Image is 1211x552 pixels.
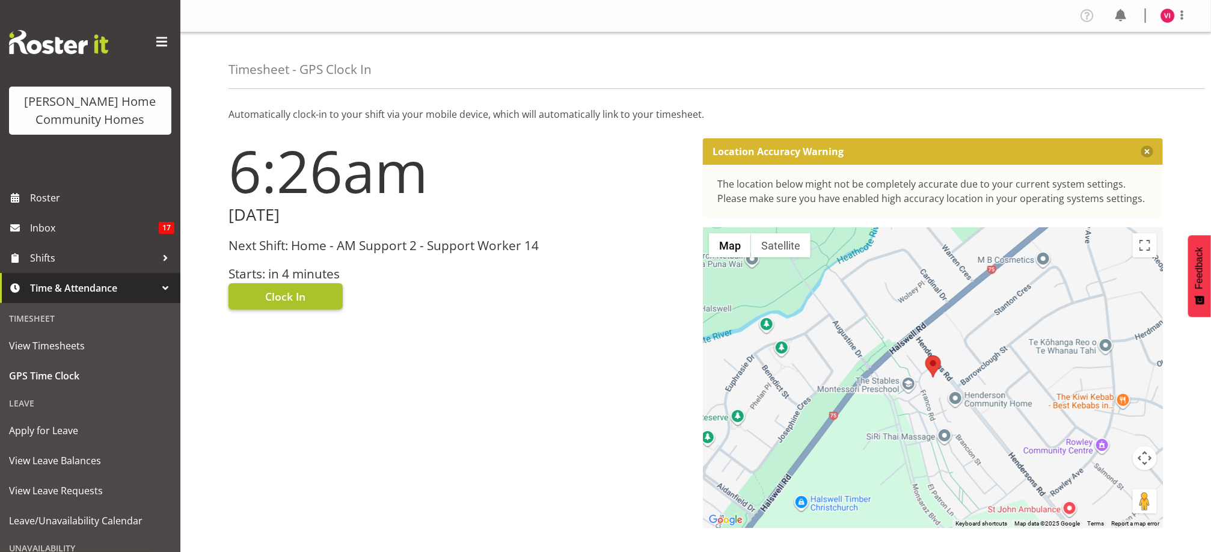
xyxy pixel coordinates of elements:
span: Apply for Leave [9,422,171,440]
h3: Next Shift: Home - AM Support 2 - Support Worker 14 [228,239,688,253]
span: Shifts [30,249,156,267]
div: [PERSON_NAME] Home Community Homes [21,93,159,129]
p: Location Accuracy Warning [713,146,844,158]
button: Show satellite imagery [751,233,811,257]
span: View Timesheets [9,337,171,355]
span: View Leave Balances [9,452,171,470]
a: Report a map error [1111,520,1159,527]
h3: Starts: in 4 minutes [228,267,688,281]
span: Clock In [266,289,306,304]
a: View Timesheets [3,331,177,361]
a: View Leave Requests [3,476,177,506]
button: Map camera controls [1133,446,1157,470]
span: Leave/Unavailability Calendar [9,512,171,530]
div: Leave [3,391,177,416]
a: Apply for Leave [3,416,177,446]
div: The location below might not be completely accurate due to your current system settings. Please m... [717,177,1148,206]
span: Time & Attendance [30,279,156,297]
button: Drag Pegman onto the map to open Street View [1133,489,1157,514]
p: Automatically clock-in to your shift via your mobile device, which will automatically link to you... [228,107,1163,121]
a: GPS Time Clock [3,361,177,391]
div: Timesheet [3,306,177,331]
span: 17 [159,222,174,234]
button: Keyboard shortcuts [955,520,1007,528]
button: Feedback - Show survey [1188,235,1211,317]
a: View Leave Balances [3,446,177,476]
h2: [DATE] [228,206,688,224]
button: Toggle fullscreen view [1133,233,1157,257]
span: Roster [30,189,174,207]
a: Leave/Unavailability Calendar [3,506,177,536]
a: Terms [1087,520,1104,527]
h4: Timesheet - GPS Clock In [228,63,372,76]
h1: 6:26am [228,138,688,203]
button: Close message [1141,146,1153,158]
span: Map data ©2025 Google [1014,520,1080,527]
span: GPS Time Clock [9,367,171,385]
span: Inbox [30,219,159,237]
img: Google [706,512,746,528]
button: Show street map [709,233,751,257]
span: Feedback [1194,247,1205,289]
img: vence-ibo8543.jpg [1160,8,1175,23]
img: Rosterit website logo [9,30,108,54]
button: Clock In [228,283,343,310]
a: Open this area in Google Maps (opens a new window) [706,512,746,528]
span: View Leave Requests [9,482,171,500]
